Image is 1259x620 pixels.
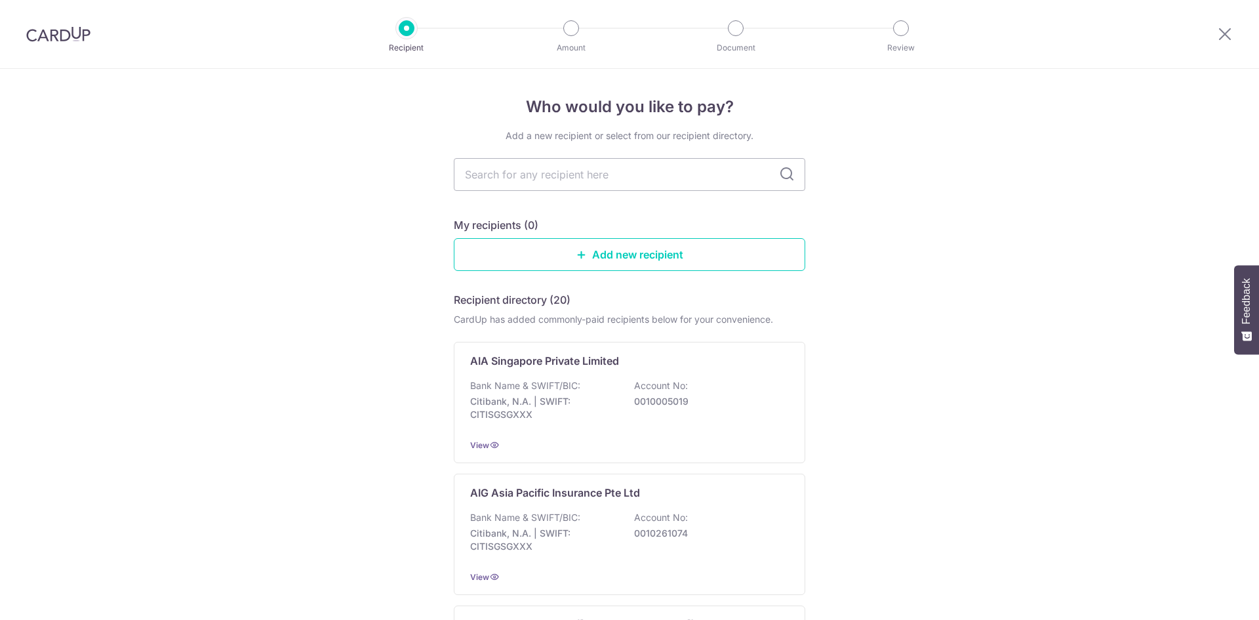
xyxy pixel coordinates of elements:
[454,217,538,233] h5: My recipients (0)
[454,158,805,191] input: Search for any recipient here
[454,238,805,271] a: Add new recipient
[634,511,688,524] p: Account No:
[470,485,640,501] p: AIG Asia Pacific Insurance Pte Ltd
[454,292,570,308] h5: Recipient directory (20)
[634,395,781,408] p: 0010005019
[523,41,620,54] p: Amount
[470,353,619,369] p: AIA Singapore Private Limited
[470,527,617,553] p: Citibank, N.A. | SWIFT: CITISGSGXXX
[1241,278,1252,324] span: Feedback
[470,511,580,524] p: Bank Name & SWIFT/BIC:
[454,95,805,119] h4: Who would you like to pay?
[687,41,784,54] p: Document
[470,395,617,421] p: Citibank, N.A. | SWIFT: CITISGSGXXX
[470,440,489,450] a: View
[1175,581,1246,613] iframe: Opens a widget where you can find more information
[634,379,688,392] p: Account No:
[1234,265,1259,354] button: Feedback - Show survey
[454,129,805,142] div: Add a new recipient or select from our recipient directory.
[634,527,781,540] p: 0010261074
[470,572,489,582] a: View
[470,379,580,392] p: Bank Name & SWIFT/BIC:
[358,41,455,54] p: Recipient
[26,26,90,42] img: CardUp
[454,313,805,326] div: CardUp has added commonly-paid recipients below for your convenience.
[852,41,949,54] p: Review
